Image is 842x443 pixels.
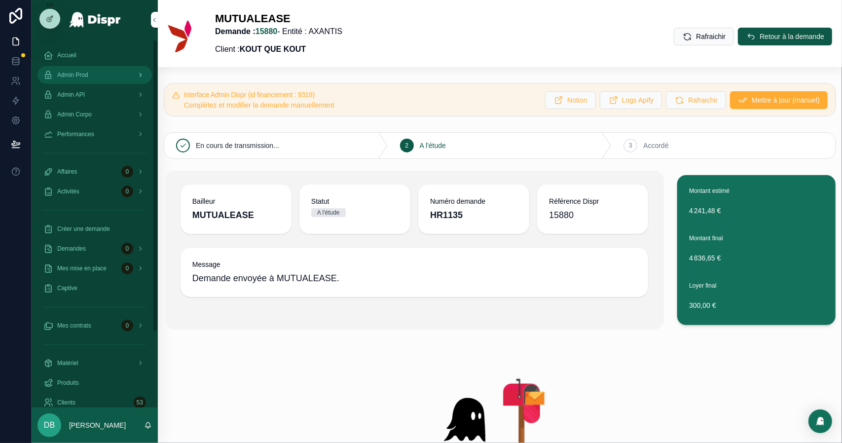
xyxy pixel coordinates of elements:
strong: HR1135 [430,210,463,220]
button: Notion [545,91,595,109]
p: [PERSON_NAME] [69,420,126,430]
span: Référence Dispr [549,196,636,206]
strong: Demande : [215,27,277,36]
span: Accordé [643,141,668,150]
a: Captive [37,279,152,297]
span: Performances [57,130,94,138]
p: - Entité : AXANTIS [215,26,342,37]
span: 4 836,65 € [689,253,824,263]
a: Créer une demande [37,220,152,238]
a: Accueil [37,46,152,64]
a: Demandes0 [37,240,152,258]
div: 0 [121,166,133,178]
span: 2 [405,142,408,149]
div: scrollable content [32,39,158,407]
span: Mes mise en place [57,264,107,272]
span: Produits [57,379,79,387]
span: Montant final [689,235,723,242]
strong: KOUT QUE KOUT [240,45,306,53]
span: En cours de transmission... [196,141,279,150]
div: Complétez et modifier la demande manuellement [184,100,538,110]
a: Matériel [37,354,152,372]
span: Message [192,259,637,269]
span: Montant estimé [689,187,730,194]
span: Loyer final [689,282,716,289]
span: 3 [629,142,632,149]
a: Produits [37,374,152,392]
span: Notion [567,95,587,105]
span: Créer une demande [57,225,110,233]
span: Demandes [57,245,86,253]
span: Activités [57,187,79,195]
strong: MUTUALEASE [192,210,254,220]
a: Admin Corpo [37,106,152,123]
img: App logo [69,12,121,28]
span: Mettre à jour (manuel) [752,95,820,105]
button: Logs Apify [600,91,662,109]
span: Admin API [57,91,85,99]
span: Admin Prod [57,71,88,79]
h1: MUTUALEASE [215,12,342,26]
div: 0 [121,243,133,255]
span: DB [44,419,55,431]
button: Rafraichir [666,91,726,109]
span: Admin Corpo [57,111,92,118]
span: 4 241,48 € [689,206,824,216]
button: Mettre à jour (manuel) [730,91,828,109]
span: Accueil [57,51,76,59]
span: Retour à la demande [760,32,824,41]
button: Retour à la demande [738,28,832,45]
a: 15880 [256,27,278,36]
h5: Interface Admin Dispr (id financement : 9319) [184,91,538,98]
span: Affaires [57,168,77,176]
span: Mes contrats [57,322,91,330]
div: Open Intercom Messenger [808,409,832,433]
a: Performances [37,125,152,143]
span: Rafraichir [688,95,718,105]
span: Clients [57,399,75,406]
span: Matériel [57,359,78,367]
span: Statut [311,196,399,206]
a: Admin API [37,86,152,104]
span: Captive [57,284,77,292]
p: Client : [215,43,342,55]
a: Activités0 [37,183,152,200]
a: Mes mise en place0 [37,259,152,277]
span: 15880 [549,208,574,222]
div: 0 [121,320,133,332]
button: Rafraichir [674,28,734,45]
a: Clients53 [37,394,152,411]
span: A l'étude [420,141,446,150]
div: 0 [121,262,133,274]
span: Rafraichir [696,32,726,41]
span: Demande envoyée à MUTUALEASE. [192,271,637,285]
span: Bailleur [192,196,280,206]
div: 0 [121,185,133,197]
a: Mes contrats0 [37,317,152,334]
a: Affaires0 [37,163,152,181]
a: Admin Prod [37,66,152,84]
div: A l'étude [317,208,340,217]
div: 53 [134,397,146,408]
span: Numéro demande [430,196,517,206]
span: 300,00 € [689,300,824,310]
span: Logs Apify [622,95,654,105]
span: Complétez et modifier la demande manuellement [184,101,334,109]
